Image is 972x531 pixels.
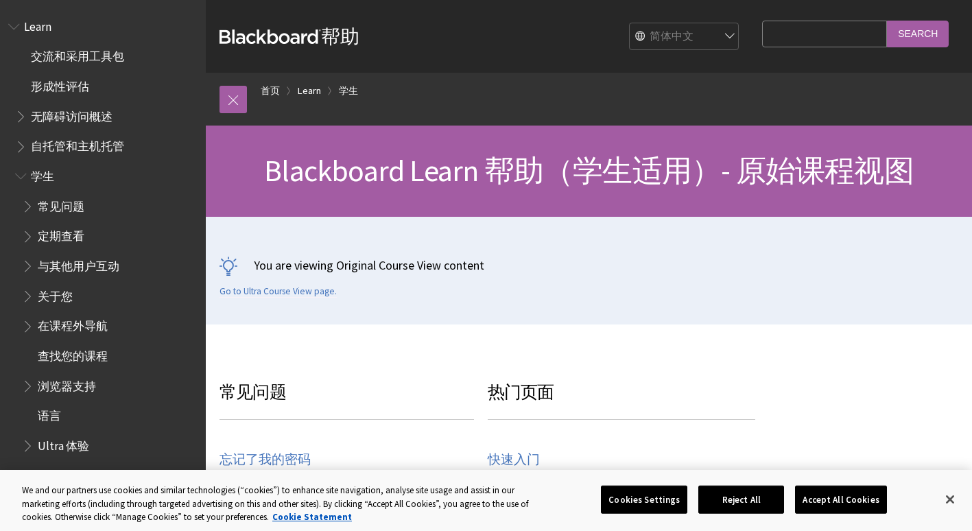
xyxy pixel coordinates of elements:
[264,152,914,189] span: Blackboard Learn 帮助（学生适用）- 原始课程视图
[31,105,112,123] span: 无障碍访问概述
[24,15,51,34] span: Learn
[220,257,958,274] p: You are viewing Original Course View content
[31,75,89,93] span: 形成性评估
[298,82,321,99] a: Learn
[601,485,687,514] button: Cookies Settings
[935,484,965,515] button: Close
[339,82,358,99] a: 学生
[31,165,54,183] span: 学生
[38,225,84,244] span: 定期查看
[38,344,108,363] span: 查找您的课程
[220,24,359,49] a: Blackboard帮助
[31,135,124,154] span: 自托管和主机托管
[220,379,474,420] h3: 常见问题
[220,452,311,468] a: 忘记了我的密码
[38,255,119,273] span: 与其他用户互动
[38,315,108,333] span: 在课程外导航
[38,405,61,423] span: 语言
[887,21,949,47] input: Search
[795,485,886,514] button: Accept All Cookies
[220,29,321,44] strong: Blackboard
[488,379,756,420] h3: 热门页面
[698,485,784,514] button: Reject All
[38,375,96,393] span: 浏览器支持
[220,285,337,298] a: Go to Ultra Course View page.
[38,285,73,303] span: 关于您
[630,23,739,51] select: Site Language Selector
[38,195,84,213] span: 常见问题
[488,452,540,468] a: 快速入门
[261,82,280,99] a: 首页
[272,511,352,523] a: More information about your privacy, opens in a new tab
[38,434,89,453] span: Ultra 体验
[38,464,84,483] span: 原始体验
[22,484,534,524] div: We and our partners use cookies and similar technologies (“cookies”) to enhance site navigation, ...
[31,45,124,64] span: 交流和采用工具包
